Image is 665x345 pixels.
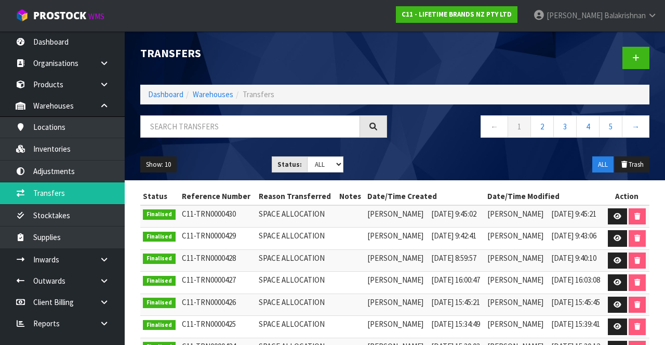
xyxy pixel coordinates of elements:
span: Transfers [243,89,274,99]
span: Finalised [143,254,176,264]
td: [DATE] 9:45:02 [429,205,485,228]
strong: Status: [277,160,302,169]
td: C11-TRN0000426 [179,294,256,316]
td: [PERSON_NAME] [485,272,549,294]
span: Balakrishnan [604,10,646,20]
button: Trash [615,156,649,173]
span: Finalised [143,298,176,308]
td: [DATE] 16:03:08 [549,272,605,294]
a: 4 [576,115,600,138]
td: [DATE] 9:45:21 [549,205,605,228]
td: C11-TRN0000430 [179,205,256,228]
td: [PERSON_NAME] [485,294,549,316]
th: Notes [337,188,365,205]
td: [DATE] 15:45:21 [429,294,485,316]
td: [DATE] 15:45:45 [549,294,605,316]
td: [PERSON_NAME] [485,228,549,250]
a: 2 [530,115,554,138]
strong: C11 - LIFETIME BRANDS NZ PTY LTD [402,10,512,19]
span: Finalised [143,276,176,286]
th: Status [140,188,179,205]
td: C11-TRN0000429 [179,228,256,250]
th: Action [605,188,649,205]
td: SPACE ALLOCATION [256,316,337,338]
h1: Transfers [140,47,387,59]
td: SPACE ALLOCATION [256,228,337,250]
td: C11-TRN0000428 [179,249,256,272]
td: [DATE] 9:42:41 [429,228,485,250]
td: SPACE ALLOCATION [256,249,337,272]
a: 1 [508,115,531,138]
td: [PERSON_NAME] [485,249,549,272]
button: Show: 10 [140,156,177,173]
td: [PERSON_NAME] [365,249,429,272]
td: [PERSON_NAME] [485,316,549,338]
span: Finalised [143,320,176,330]
a: Warehouses [193,89,233,99]
a: Dashboard [148,89,183,99]
button: ALL [592,156,614,173]
td: [DATE] 15:39:41 [549,316,605,338]
th: Date/Time Modified [485,188,605,205]
input: Search transfers [140,115,360,138]
td: [DATE] 15:34:49 [429,316,485,338]
td: [PERSON_NAME] [485,205,549,228]
span: ProStock [33,9,86,22]
td: [DATE] 9:43:06 [549,228,605,250]
span: Finalised [143,209,176,220]
td: SPACE ALLOCATION [256,205,337,228]
span: Finalised [143,232,176,242]
th: Date/Time Created [365,188,485,205]
td: [DATE] 16:00:47 [429,272,485,294]
small: WMS [88,11,104,21]
td: C11-TRN0000427 [179,272,256,294]
a: 3 [553,115,577,138]
td: C11-TRN0000425 [179,316,256,338]
th: Reference Number [179,188,256,205]
td: SPACE ALLOCATION [256,272,337,294]
span: [PERSON_NAME] [547,10,603,20]
a: ← [481,115,508,138]
td: [PERSON_NAME] [365,228,429,250]
td: [PERSON_NAME] [365,316,429,338]
td: [DATE] 9:40:10 [549,249,605,272]
img: cube-alt.png [16,9,29,22]
td: [PERSON_NAME] [365,272,429,294]
td: [DATE] 8:59:57 [429,249,485,272]
th: Reason Transferred [256,188,337,205]
td: SPACE ALLOCATION [256,294,337,316]
a: C11 - LIFETIME BRANDS NZ PTY LTD [396,6,517,23]
td: [PERSON_NAME] [365,294,429,316]
a: → [622,115,649,138]
a: 5 [599,115,622,138]
nav: Page navigation [403,115,649,141]
td: [PERSON_NAME] [365,205,429,228]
